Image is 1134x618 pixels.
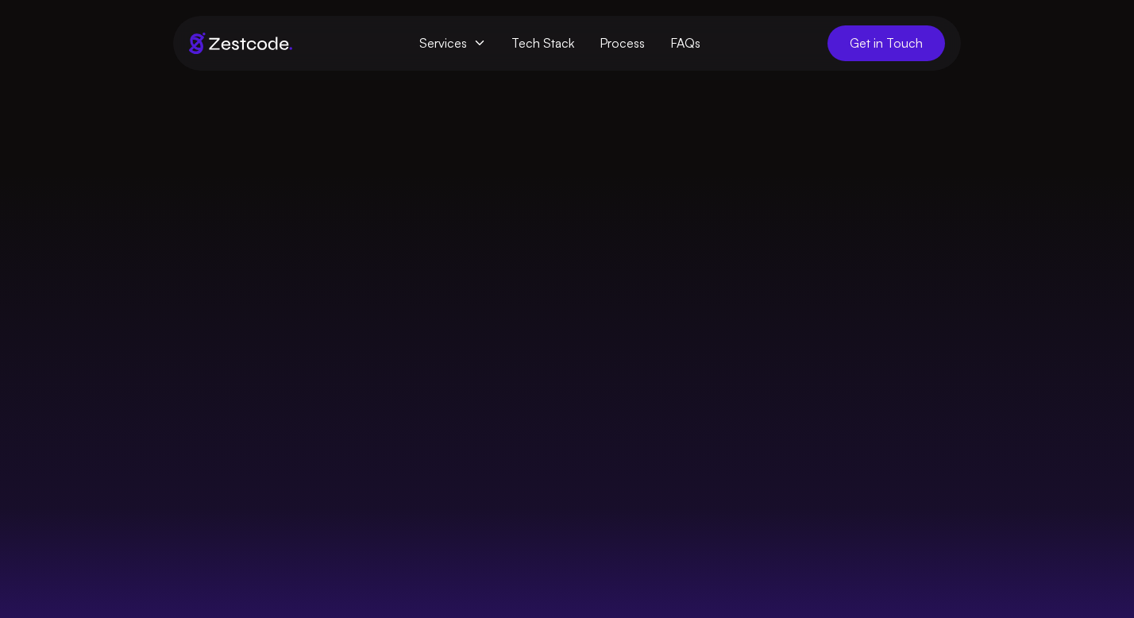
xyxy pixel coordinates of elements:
[189,33,292,54] img: Brand logo of zestcode digital
[827,25,945,61] a: Get in Touch
[407,29,499,58] span: Services
[499,29,587,58] a: Tech Stack
[658,29,713,58] a: FAQs
[587,29,658,58] a: Process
